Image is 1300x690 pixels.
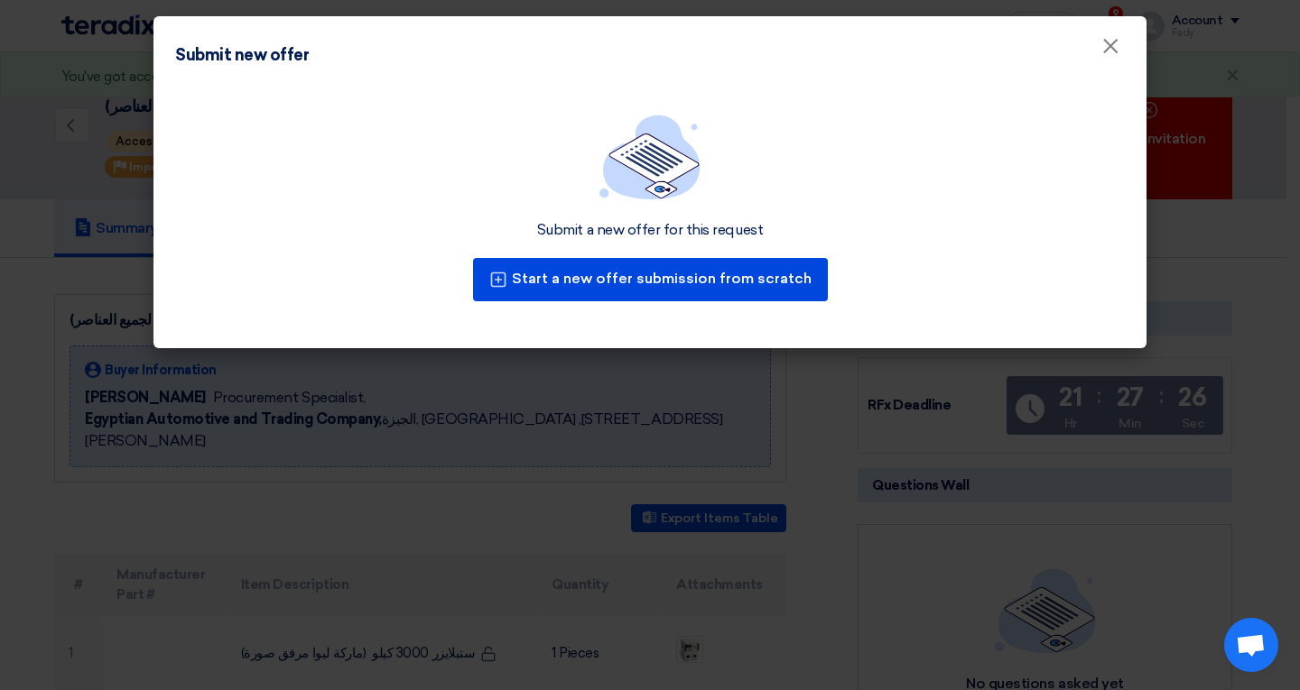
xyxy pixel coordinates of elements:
[1101,32,1119,69] span: ×
[537,221,763,240] div: Submit a new offer for this request
[175,43,309,68] div: Submit new offer
[473,258,828,301] button: Start a new offer submission from scratch
[599,115,701,199] img: empty_state_list.svg
[1087,29,1134,65] button: Close
[1224,618,1278,672] a: Open chat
